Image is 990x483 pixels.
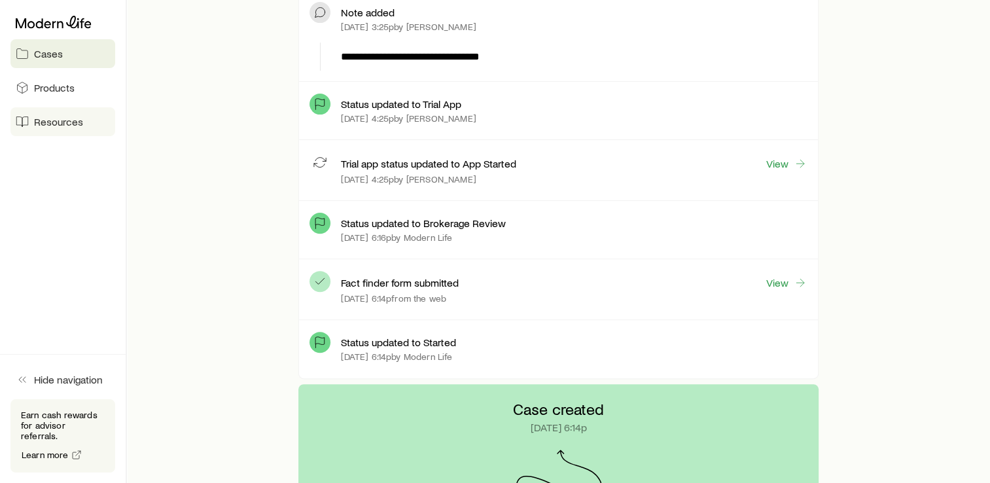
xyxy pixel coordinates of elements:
[531,421,587,434] p: [DATE] 6:14p
[341,232,452,243] p: [DATE] 6:16p by Modern Life
[10,107,115,136] a: Resources
[10,399,115,473] div: Earn cash rewards for advisor referrals.Learn more
[341,351,452,362] p: [DATE] 6:14p by Modern Life
[34,373,103,386] span: Hide navigation
[34,81,75,94] span: Products
[22,450,69,459] span: Learn more
[341,336,456,349] p: Status updated to Started
[10,365,115,394] button: Hide navigation
[341,22,476,32] p: [DATE] 3:25p by [PERSON_NAME]
[341,98,461,111] p: Status updated to Trial App
[341,6,395,19] p: Note added
[341,276,459,289] p: Fact finder form submitted
[10,73,115,102] a: Products
[10,39,115,68] a: Cases
[513,400,604,418] p: Case created
[766,156,807,171] a: View
[34,115,83,128] span: Resources
[341,174,476,185] p: [DATE] 4:25p by [PERSON_NAME]
[341,157,516,170] p: Trial app status updated to App Started
[341,293,446,304] p: [DATE] 6:14p from the web
[21,410,105,441] p: Earn cash rewards for advisor referrals.
[34,47,63,60] span: Cases
[341,113,476,124] p: [DATE] 4:25p by [PERSON_NAME]
[766,276,807,290] a: View
[341,217,506,230] p: Status updated to Brokerage Review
